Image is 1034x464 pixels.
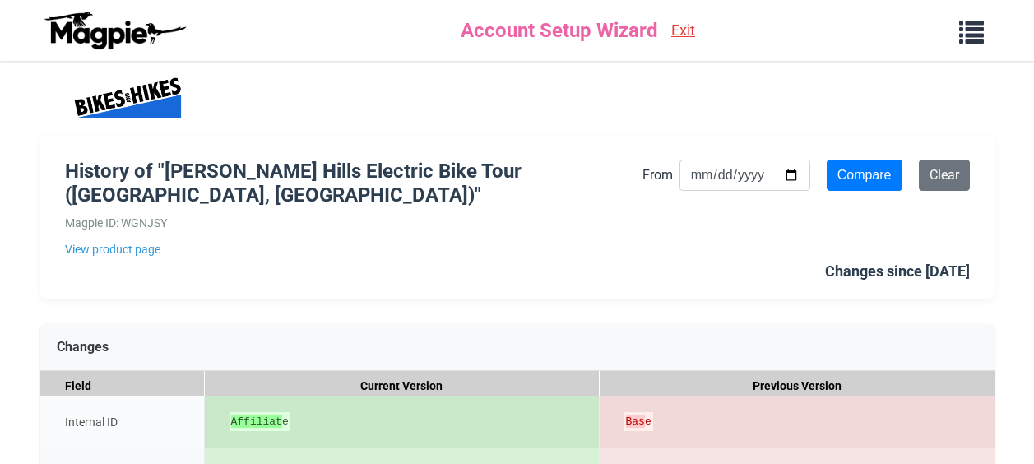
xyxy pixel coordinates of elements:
del: e [626,414,651,430]
input: Compare [827,160,902,191]
a: Exit [671,19,695,43]
div: Field [40,371,205,401]
a: View product page [65,240,642,258]
label: From [642,165,673,186]
strong: Affiliat [231,415,282,428]
h1: History of "[PERSON_NAME] Hills Electric Bike Tour ([GEOGRAPHIC_DATA], [GEOGRAPHIC_DATA])" [65,160,642,207]
div: Previous Version [600,371,995,401]
div: Current Version [205,371,600,401]
div: Changes [40,324,995,371]
div: Changes since [DATE] [825,260,970,284]
div: Internal ID [40,396,205,448]
img: logo-ab69f6fb50320c5b225c76a69d11143b.png [40,11,188,50]
strong: Bas [626,415,645,428]
ins: e [231,414,289,430]
div: Magpie ID: WGNJSY [65,214,642,232]
a: Clear [919,160,970,191]
img: Company Logo [65,77,188,118]
span: Account Setup Wizard [461,15,658,46]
